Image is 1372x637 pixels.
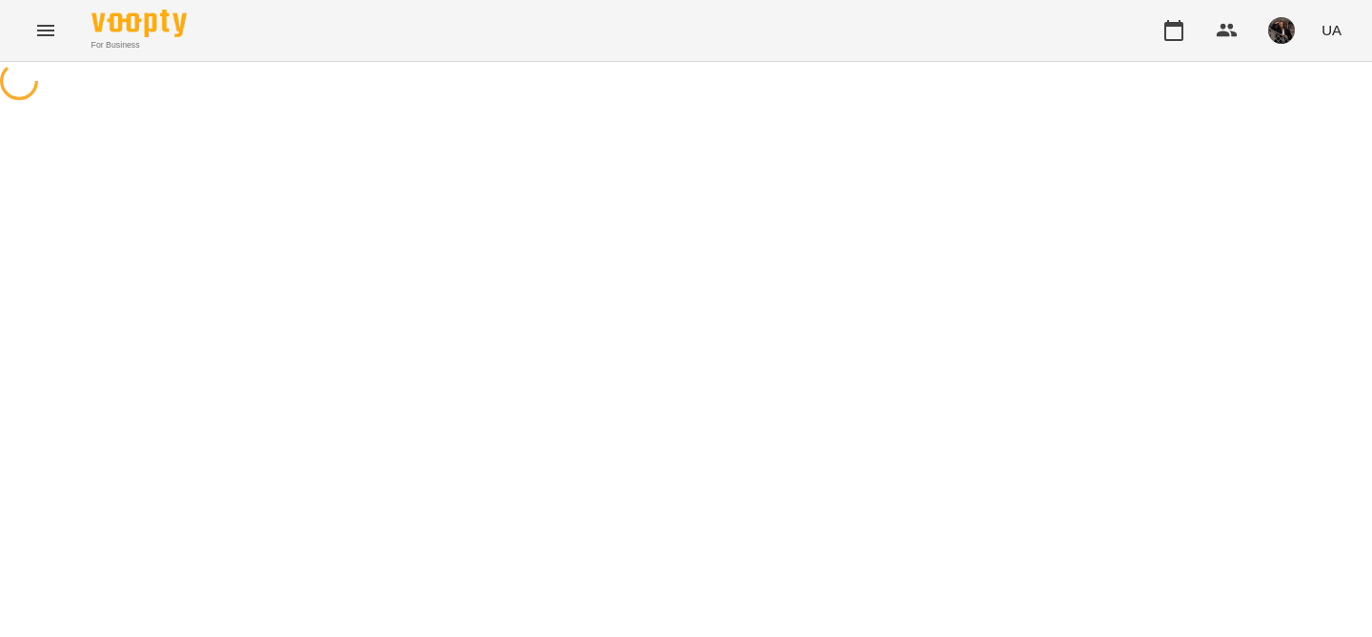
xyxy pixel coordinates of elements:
[91,39,187,51] span: For Business
[1268,17,1295,44] img: 8463428bc87f36892c86bf66b209d685.jpg
[91,10,187,37] img: Voopty Logo
[1314,12,1349,48] button: UA
[1322,20,1342,40] span: UA
[23,8,69,53] button: Menu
